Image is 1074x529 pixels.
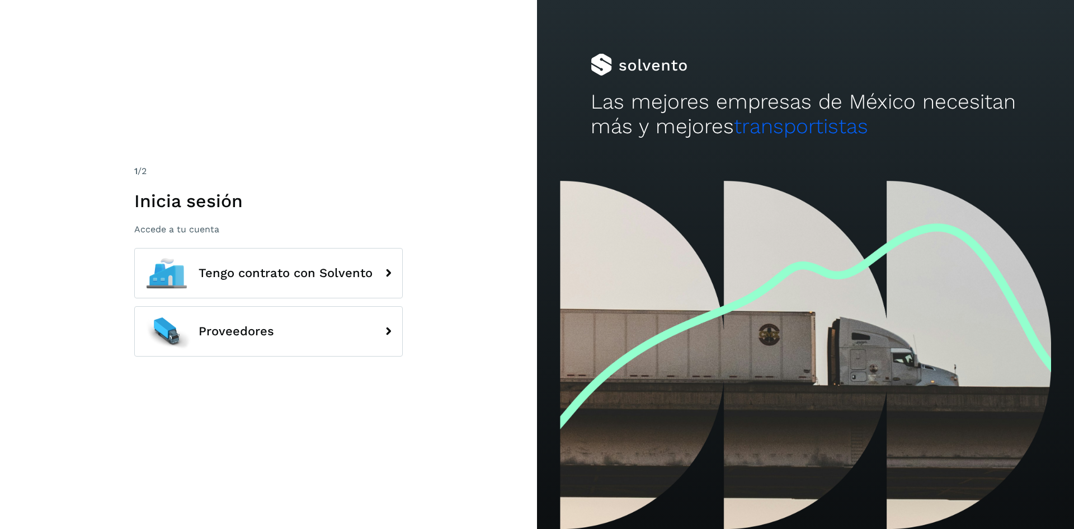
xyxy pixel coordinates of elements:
[134,306,403,357] button: Proveedores
[734,114,868,138] span: transportistas
[199,266,373,280] span: Tengo contrato con Solvento
[134,224,403,235] p: Accede a tu cuenta
[134,190,403,212] h1: Inicia sesión
[591,90,1020,139] h2: Las mejores empresas de México necesitan más y mejores
[134,248,403,298] button: Tengo contrato con Solvento
[134,165,403,178] div: /2
[199,325,274,338] span: Proveedores
[134,166,138,176] span: 1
